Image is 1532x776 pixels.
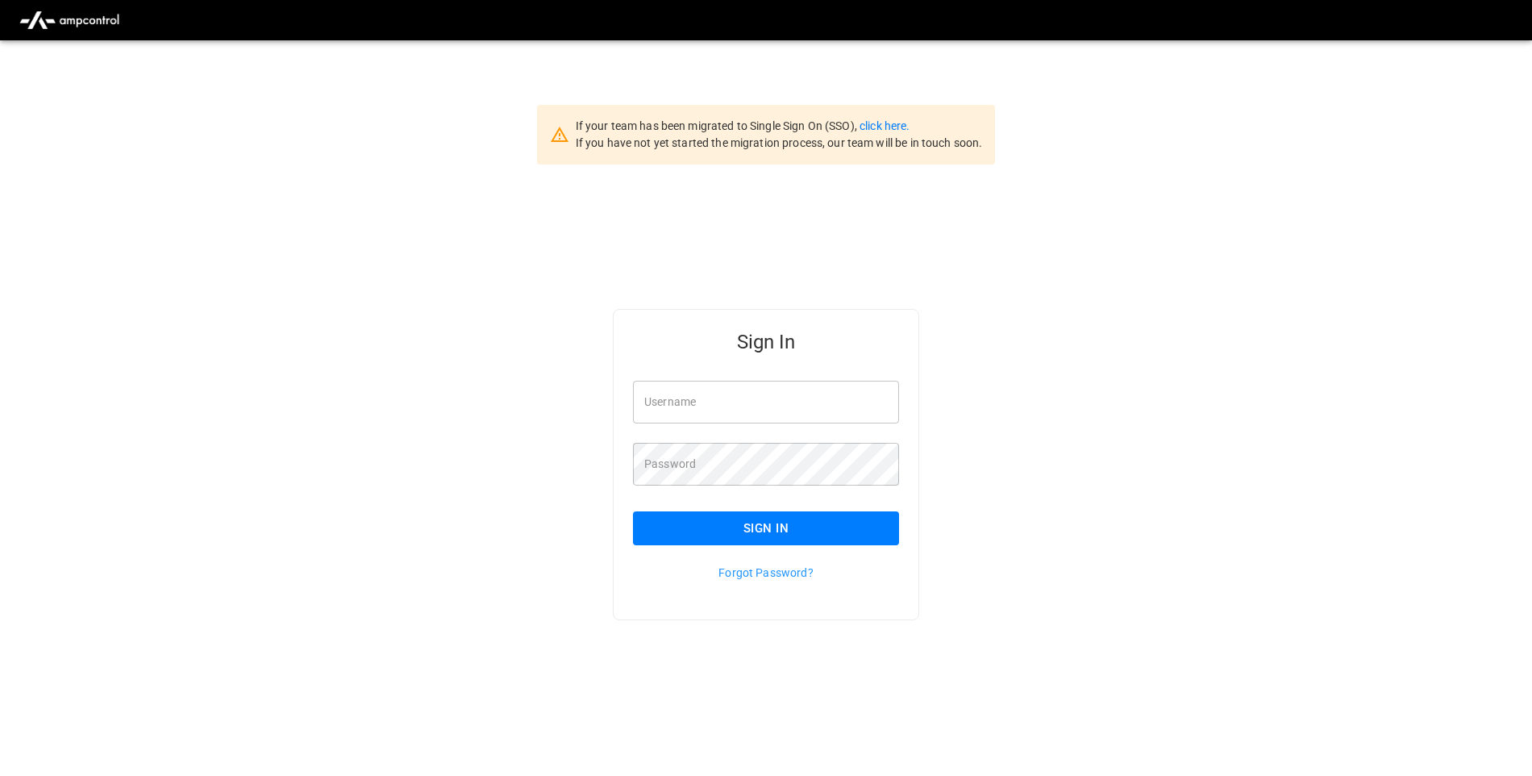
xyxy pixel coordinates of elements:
[576,119,860,132] span: If your team has been migrated to Single Sign On (SSO),
[633,329,899,355] h5: Sign In
[576,136,983,149] span: If you have not yet started the migration process, our team will be in touch soon.
[633,565,899,581] p: Forgot Password?
[13,5,126,35] img: ampcontrol.io logo
[633,511,899,545] button: Sign In
[860,119,910,132] a: click here.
